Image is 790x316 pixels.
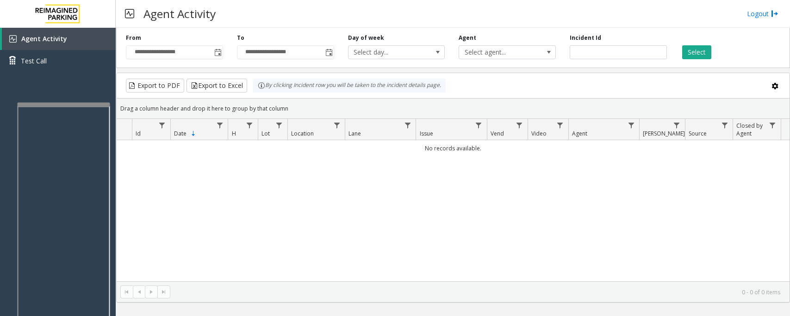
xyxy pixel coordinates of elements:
label: To [237,34,244,42]
span: Agent [572,130,587,137]
button: Export to Excel [187,79,247,93]
label: Incident Id [570,34,601,42]
kendo-pager-info: 0 - 0 of 0 items [176,288,780,296]
div: Drag a column header and drop it here to group by that column [117,100,790,117]
a: Date Filter Menu [213,119,226,131]
span: Test Call [21,56,47,66]
span: Location [291,130,314,137]
a: Issue Filter Menu [473,119,485,131]
span: Source [689,130,707,137]
a: Agent Activity [2,28,116,50]
span: Vend [491,130,504,137]
button: Export to PDF [126,79,184,93]
a: H Filter Menu [243,119,255,131]
img: pageIcon [125,2,134,25]
span: Id [136,130,141,137]
a: Lane Filter Menu [401,119,414,131]
span: Lot [261,130,270,137]
span: Issue [420,130,433,137]
a: Id Filter Menu [156,119,168,131]
div: Data table [117,119,790,281]
span: Closed by Agent [736,122,763,137]
a: Location Filter Menu [330,119,343,131]
label: From [126,34,141,42]
span: Video [531,130,547,137]
a: Source Filter Menu [718,119,731,131]
span: Lane [348,130,361,137]
a: Agent Filter Menu [625,119,637,131]
span: Agent Activity [21,34,67,43]
img: infoIcon.svg [258,82,265,89]
h3: Agent Activity [139,2,220,25]
label: Agent [459,34,476,42]
label: Day of week [348,34,384,42]
td: No records available. [117,140,790,156]
a: Closed by Agent Filter Menu [766,119,779,131]
span: H [232,130,236,137]
span: Select day... [348,46,425,59]
span: Date [174,130,187,137]
span: Select agent... [459,46,536,59]
img: 'icon' [9,35,17,43]
a: Lot Filter Menu [273,119,286,131]
a: Vend Filter Menu [513,119,526,131]
a: Parker Filter Menu [671,119,683,131]
a: Logout [747,9,778,19]
span: Toggle popup [323,46,334,59]
button: Select [682,45,711,59]
div: By clicking Incident row you will be taken to the incident details page. [253,79,446,93]
span: Sortable [190,130,197,137]
img: logout [771,9,778,19]
span: Toggle popup [212,46,223,59]
span: [PERSON_NAME] [643,130,685,137]
a: Video Filter Menu [554,119,566,131]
